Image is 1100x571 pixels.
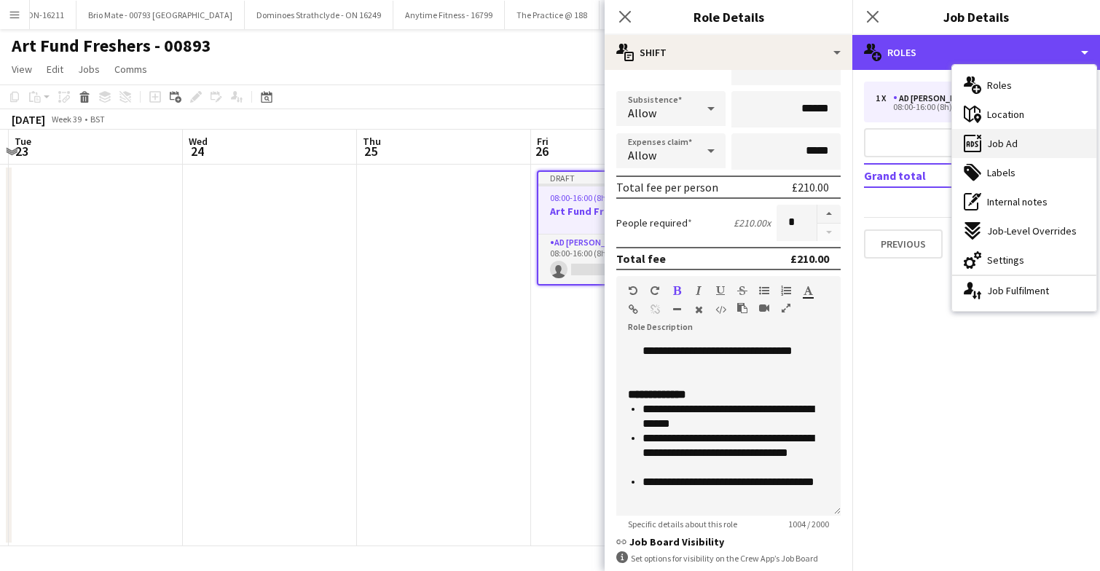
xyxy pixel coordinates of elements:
[628,285,638,296] button: Undo
[245,1,393,29] button: Dominoes Strathclyde - ON 16249
[12,63,32,76] span: View
[852,35,1100,70] div: Roles
[550,192,609,203] span: 08:00-16:00 (8h)
[672,304,682,315] button: Horizontal Line
[790,251,829,266] div: £210.00
[605,35,852,70] div: Shift
[600,1,687,29] button: Anua - ON-16892
[41,60,69,79] a: Edit
[628,106,656,120] span: Allow
[893,93,981,103] div: AD [PERSON_NAME]
[715,285,726,296] button: Underline
[616,519,749,529] span: Specific details about this role
[109,60,153,79] a: Comms
[952,276,1096,305] div: Job Fulfilment
[864,229,943,259] button: Previous
[987,224,1077,237] span: Job-Level Overrides
[628,148,656,162] span: Allow
[47,63,63,76] span: Edit
[12,35,211,57] h1: Art Fund Freshers - 00893
[852,7,1100,26] h3: Job Details
[864,164,1019,187] td: Grand total
[628,304,638,315] button: Insert Link
[505,1,600,29] button: The Practice @ 188
[15,135,31,148] span: Tue
[737,285,747,296] button: Strikethrough
[72,60,106,79] a: Jobs
[393,1,505,29] button: Anytime Fitness - 16799
[538,235,699,284] app-card-role: AD [PERSON_NAME]0/108:00-16:00 (8h)
[90,114,105,125] div: BST
[616,180,718,194] div: Total fee per person
[78,63,100,76] span: Jobs
[186,143,208,160] span: 24
[817,205,841,224] button: Increase
[114,63,147,76] span: Comms
[535,143,549,160] span: 26
[672,285,682,296] button: Bold
[781,302,791,314] button: Fullscreen
[605,7,852,26] h3: Role Details
[987,166,1015,179] span: Labels
[876,103,1061,111] div: 08:00-16:00 (8h)
[616,535,841,548] h3: Job Board Visibility
[781,285,791,296] button: Ordered List
[538,205,699,218] h3: Art Fund Freshers - 00893
[650,285,660,296] button: Redo
[759,285,769,296] button: Unordered List
[12,112,45,127] div: [DATE]
[538,172,699,184] div: Draft
[987,253,1024,267] span: Settings
[777,519,841,529] span: 1004 / 2000
[48,114,85,125] span: Week 39
[987,195,1048,208] span: Internal notes
[537,170,700,285] app-job-card: Draft08:00-16:00 (8h)0/1Art Fund Freshers - 008931 RoleAD [PERSON_NAME]0/108:00-16:00 (8h)
[987,137,1018,150] span: Job Ad
[616,551,841,565] div: Set options for visibility on the Crew App’s Job Board
[76,1,245,29] button: Brio Mate - 00793 [GEOGRAPHIC_DATA]
[12,143,31,160] span: 23
[361,143,381,160] span: 25
[864,128,1088,157] button: Add role
[537,135,549,148] span: Fri
[189,135,208,148] span: Wed
[694,285,704,296] button: Italic
[694,304,704,315] button: Clear Formatting
[616,216,692,229] label: People required
[6,60,38,79] a: View
[734,216,771,229] div: £210.00 x
[987,108,1024,121] span: Location
[363,135,381,148] span: Thu
[803,285,813,296] button: Text Color
[759,302,769,314] button: Insert video
[987,79,1012,92] span: Roles
[737,302,747,314] button: Paste as plain text
[792,180,829,194] div: £210.00
[616,251,666,266] div: Total fee
[876,93,893,103] div: 1 x
[715,304,726,315] button: HTML Code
